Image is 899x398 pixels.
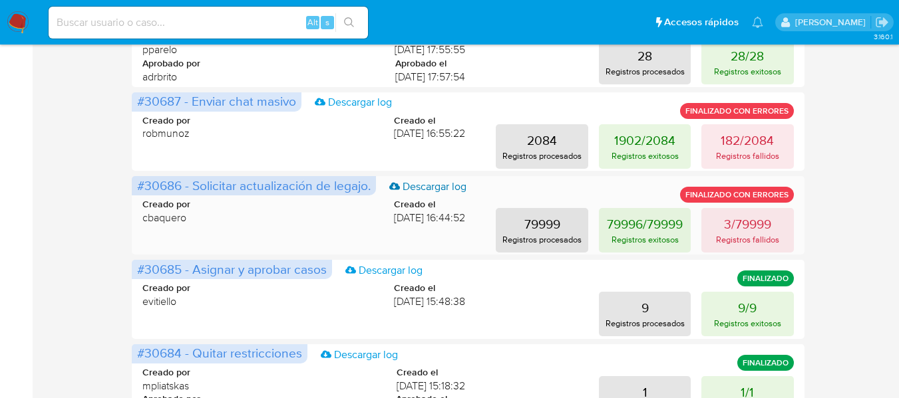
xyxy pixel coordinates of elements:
[874,31,892,42] span: 3.160.1
[307,16,318,29] span: Alt
[752,17,763,28] a: Notificaciones
[335,13,363,32] button: search-icon
[875,15,889,29] a: Salir
[795,16,870,29] p: zoe.breuer@mercadolibre.com
[664,15,739,29] span: Accesos rápidos
[325,16,329,29] span: s
[49,14,368,31] input: Buscar usuario o caso...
